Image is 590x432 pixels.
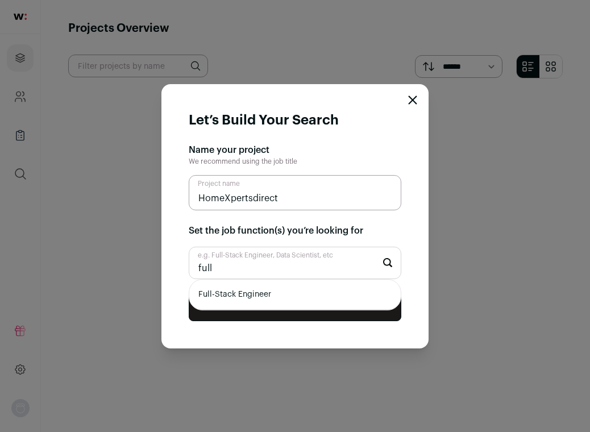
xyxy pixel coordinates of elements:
[189,247,401,279] input: Start typing...
[189,175,401,210] input: Project name
[189,143,401,157] h2: Name your project
[189,158,297,165] span: We recommend using the job title
[189,111,339,130] h1: Let’s Build Your Search
[189,224,401,238] h2: Set the job function(s) you’re looking for
[189,280,401,310] li: Full-Stack Engineer
[408,95,417,105] button: Close modal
